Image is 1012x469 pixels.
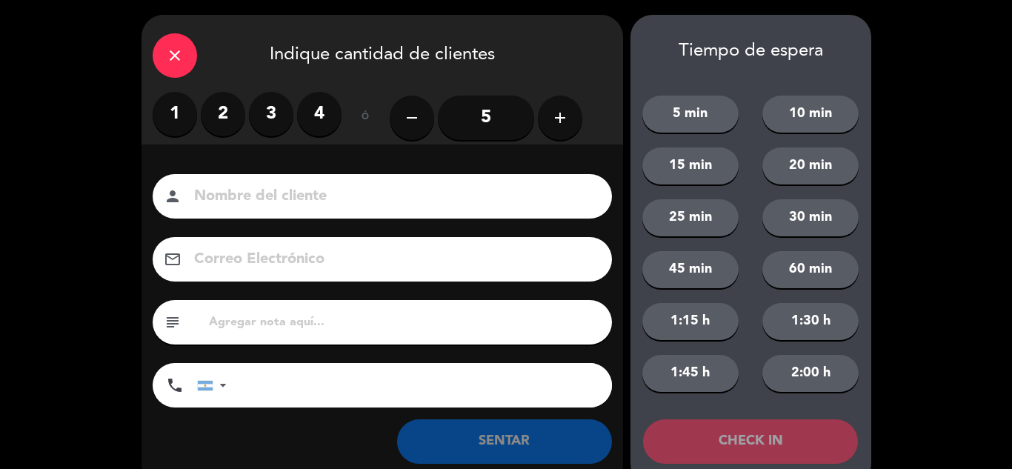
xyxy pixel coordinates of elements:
[249,92,293,136] label: 3
[538,96,582,140] button: add
[164,313,182,331] i: subject
[164,250,182,268] i: email
[166,47,184,64] i: close
[198,364,232,407] div: Argentina: +54
[762,199,859,236] button: 30 min
[762,147,859,184] button: 20 min
[551,109,569,127] i: add
[297,92,342,136] label: 4
[193,184,593,210] input: Nombre del cliente
[342,92,390,144] div: ó
[201,92,245,136] label: 2
[642,251,739,288] button: 45 min
[390,96,434,140] button: remove
[762,96,859,133] button: 10 min
[642,147,739,184] button: 15 min
[762,251,859,288] button: 60 min
[762,303,859,340] button: 1:30 h
[642,199,739,236] button: 25 min
[643,419,858,464] button: CHECK IN
[193,247,593,273] input: Correo Electrónico
[397,419,612,464] button: SENTAR
[630,41,871,62] div: Tiempo de espera
[153,92,197,136] label: 1
[207,312,601,333] input: Agregar nota aquí...
[142,15,623,92] div: Indique cantidad de clientes
[642,303,739,340] button: 1:15 h
[403,109,421,127] i: remove
[642,355,739,392] button: 1:45 h
[642,96,739,133] button: 5 min
[166,376,184,394] i: phone
[164,187,182,205] i: person
[762,355,859,392] button: 2:00 h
